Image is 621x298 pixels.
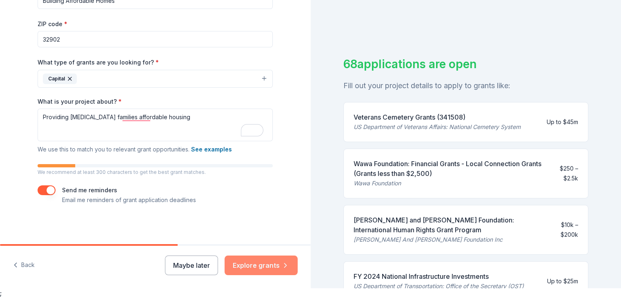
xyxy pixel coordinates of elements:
textarea: To enrich screen reader interactions, please activate Accessibility in Grammarly extension settings [38,109,273,141]
label: What is your project about? [38,98,122,106]
div: Up to $45m [547,117,578,127]
button: Capital [38,70,273,88]
div: [PERSON_NAME] and [PERSON_NAME] Foundation: International Human Rights Grant Program [354,215,548,235]
input: 12345 (U.S. only) [38,31,273,47]
label: What type of grants are you looking for? [38,58,159,67]
label: ZIP code [38,20,67,28]
button: Maybe later [165,256,218,275]
div: FY 2024 National Infrastructure Investments [354,271,524,281]
div: Up to $25m [547,276,578,286]
div: US Department of Transportation: Office of the Secretary (OST) [354,281,524,291]
div: $10k – $200k [554,220,578,240]
div: Wawa Foundation [354,178,547,188]
div: Capital [43,73,77,84]
div: Veterans Cemetery Grants (341508) [354,112,521,122]
label: Send me reminders [62,187,117,193]
div: Fill out your project details to apply to grants like: [343,79,589,92]
div: [PERSON_NAME] And [PERSON_NAME] Foundation Inc [354,235,548,245]
div: 68 applications are open [343,56,589,73]
div: $250 – $2.5k [553,164,578,183]
p: Email me reminders of grant application deadlines [62,195,196,205]
p: We recommend at least 300 characters to get the best grant matches. [38,169,273,176]
span: We use this to match you to relevant grant opportunities. [38,146,232,153]
button: Explore grants [225,256,298,275]
div: Wawa Foundation: Financial Grants - Local Connection Grants (Grants less than $2,500) [354,159,547,178]
div: US Department of Veterans Affairs: National Cemetery System [354,122,521,132]
button: See examples [191,145,232,154]
button: Back [13,257,35,274]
